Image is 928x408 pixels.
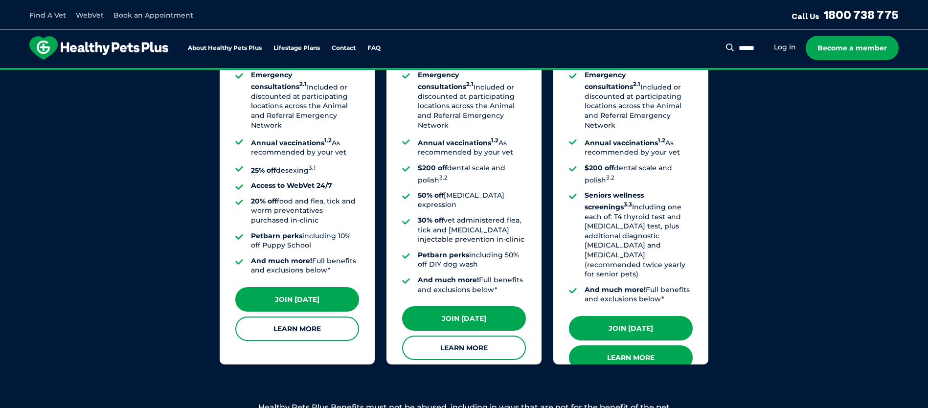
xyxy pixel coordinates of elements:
[251,231,359,250] li: including 10% off Puppy School
[774,43,796,52] a: Log in
[113,11,193,20] a: Book an Appointment
[418,163,526,185] li: dental scale and polish
[299,81,307,88] sup: 2.1
[418,250,526,270] li: including 50% off DIY dog wash
[402,336,526,360] a: Learn More
[418,163,447,172] strong: $200 off
[585,191,693,279] li: Including one each of: T4 thyroid test and [MEDICAL_DATA] test, plus additional diagnostic [MEDIC...
[309,164,316,171] sup: 3.1
[418,138,498,147] strong: Annual vaccinations
[585,191,644,211] strong: Seniors wellness screenings
[29,11,66,20] a: Find A Vet
[402,306,526,331] a: Join [DATE]
[724,43,736,52] button: Search
[439,174,448,181] sup: 3.2
[273,45,320,51] a: Lifestage Plans
[418,70,474,91] strong: Emergency consultations
[658,137,665,144] sup: 1.2
[332,45,356,51] a: Contact
[792,11,819,21] span: Call Us
[585,163,693,185] li: dental scale and polish
[418,70,526,130] li: Included or discounted at participating locations across the Animal and Referral Emergency Network
[569,345,693,370] a: Learn More
[251,166,276,175] strong: 25% off
[29,36,168,60] img: hpp-logo
[585,136,693,158] li: As recommended by your vet
[633,81,640,88] sup: 2.1
[491,137,498,144] sup: 1.2
[569,316,693,340] a: Join [DATE]
[76,11,104,20] a: WebVet
[281,68,647,77] span: Proactive, preventative wellness program designed to keep your pet healthier and happier for longer
[418,250,469,259] strong: Petbarn perks
[585,163,614,172] strong: $200 off
[251,256,359,275] li: Full benefits and exclusions below*
[585,285,693,304] li: Full benefits and exclusions below*
[251,197,277,205] strong: 20% off
[466,81,474,88] sup: 2.1
[585,70,693,130] li: Included or discounted at participating locations across the Animal and Referral Emergency Network
[418,191,526,210] li: [MEDICAL_DATA] expression
[251,70,359,130] li: Included or discounted at participating locations across the Animal and Referral Emergency Network
[188,45,262,51] a: About Healthy Pets Plus
[792,7,899,22] a: Call Us1800 738 775
[585,70,640,91] strong: Emergency consultations
[624,201,632,208] sup: 3.3
[418,216,526,245] li: vet administered flea, tick and [MEDICAL_DATA] injectable prevention in-clinic
[418,136,526,158] li: As recommended by your vet
[367,45,381,51] a: FAQ
[806,36,899,60] a: Become a member
[418,275,479,284] strong: And much more!
[251,136,359,158] li: As recommended by your vet
[251,256,312,265] strong: And much more!
[418,216,444,225] strong: 30% off
[251,138,332,147] strong: Annual vaccinations
[418,191,444,200] strong: 50% off
[251,163,359,175] li: desexing
[235,317,359,341] a: Learn More
[235,287,359,312] a: Join [DATE]
[585,138,665,147] strong: Annual vaccinations
[251,70,307,91] strong: Emergency consultations
[606,174,614,181] sup: 3.2
[251,197,359,226] li: food and flea, tick and worm preventatives purchased in-clinic
[251,231,302,240] strong: Petbarn perks
[251,181,332,190] strong: Access to WebVet 24/7
[585,285,646,294] strong: And much more!
[418,275,526,295] li: Full benefits and exclusions below*
[324,137,332,144] sup: 1.2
